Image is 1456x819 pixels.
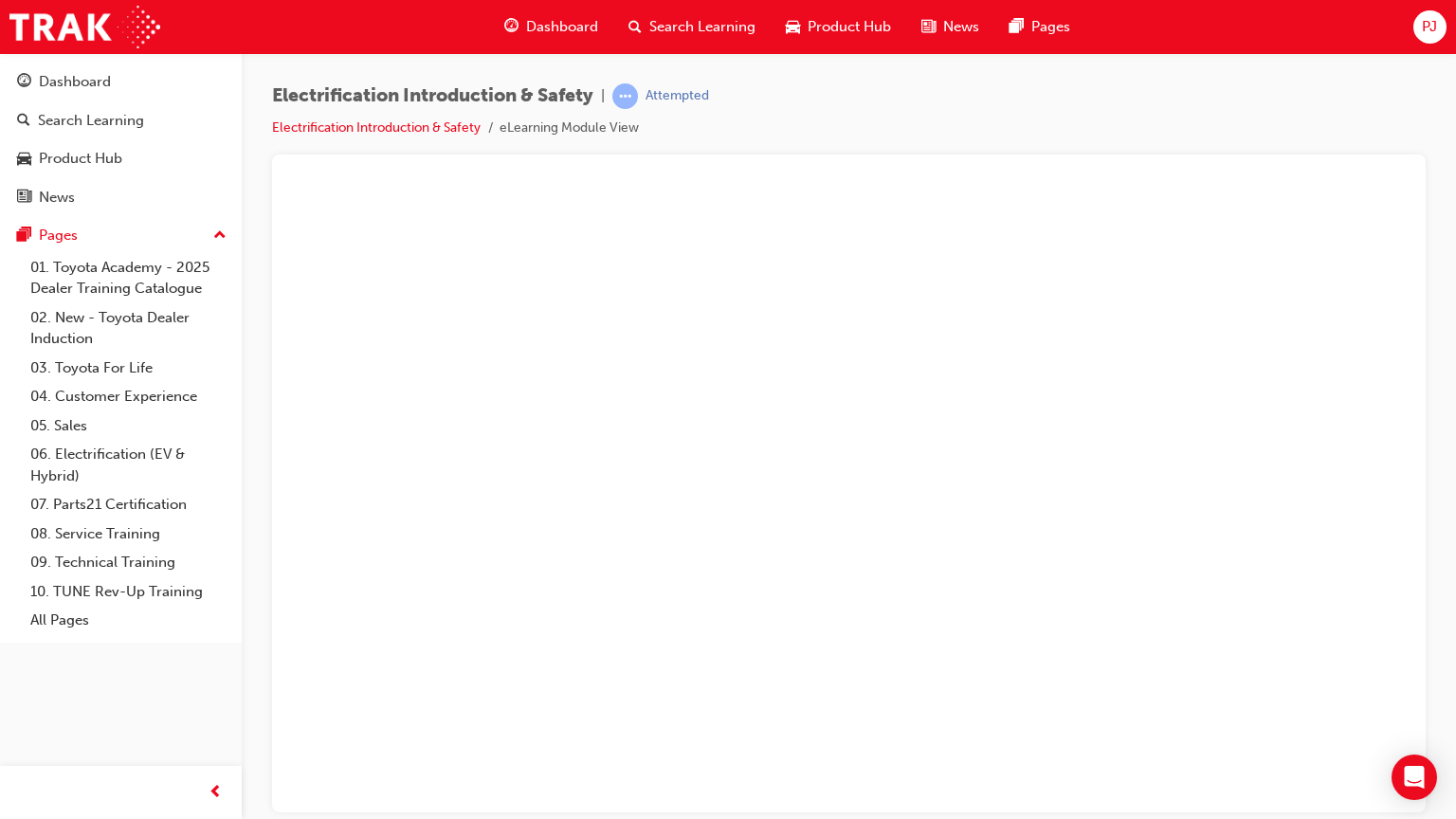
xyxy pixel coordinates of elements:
[39,71,111,93] div: Dashboard
[601,85,605,107] span: |
[489,8,613,46] a: guage-iconDashboard
[17,151,31,168] span: car-icon
[1010,15,1024,39] span: pages-icon
[8,218,234,253] button: Pages
[272,85,593,107] span: Electrification Introduction & Safety
[17,74,31,91] span: guage-icon
[504,15,519,39] span: guage-icon
[1413,10,1447,44] button: PJ
[17,227,31,245] span: pages-icon
[8,64,234,100] a: Dashboard
[272,119,481,136] a: Electrification Introduction & Safety
[994,8,1085,46] a: pages-iconPages
[23,382,234,411] a: 04. Customer Experience
[39,187,75,209] div: News
[628,15,642,39] span: search-icon
[771,8,906,46] a: car-iconProduct Hub
[8,141,234,176] a: Product Hub
[9,6,160,48] img: Trak
[906,8,994,46] a: news-iconNews
[38,110,144,132] div: Search Learning
[646,87,709,105] div: Attempted
[23,490,234,519] a: 07. Parts21 Certification
[23,577,234,607] a: 10. TUNE Rev-Up Training
[8,61,234,218] button: DashboardSearch LearningProduct HubNews
[39,148,122,170] div: Product Hub
[613,8,771,46] a: search-iconSearch Learning
[23,440,234,490] a: 06. Electrification (EV & Hybrid)
[500,118,639,139] li: eLearning Module View
[213,224,227,248] span: up-icon
[8,103,234,138] a: Search Learning
[526,16,598,38] span: Dashboard
[921,15,936,39] span: news-icon
[23,548,234,577] a: 09. Technical Training
[612,83,638,109] span: learningRecordVerb_ATTEMPT-icon
[1392,755,1437,800] div: Open Intercom Messenger
[17,113,30,130] span: search-icon
[23,253,234,303] a: 01. Toyota Academy - 2025 Dealer Training Catalogue
[23,519,234,549] a: 08. Service Training
[808,16,891,38] span: Product Hub
[1031,16,1070,38] span: Pages
[209,781,223,805] span: prev-icon
[649,16,755,38] span: Search Learning
[23,411,234,441] a: 05. Sales
[786,15,800,39] span: car-icon
[23,606,234,635] a: All Pages
[39,225,78,246] div: Pages
[17,190,31,207] span: news-icon
[23,303,234,354] a: 02. New - Toyota Dealer Induction
[8,180,234,215] a: News
[943,16,979,38] span: News
[1422,16,1437,38] span: PJ
[23,354,234,383] a: 03. Toyota For Life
